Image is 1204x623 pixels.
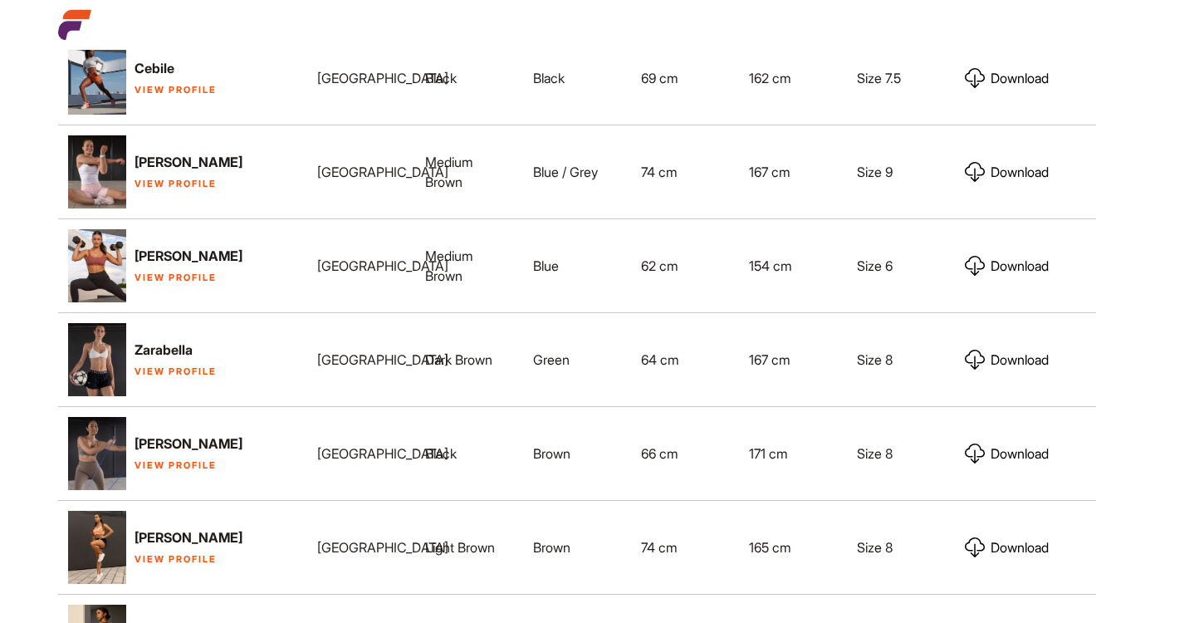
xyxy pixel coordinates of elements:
a: View Profile [135,178,217,189]
div: Size 8 [847,524,955,571]
div: Size 7.5 [847,55,955,101]
strong: Zarabella [135,341,193,358]
strong: Cebile [135,60,174,76]
img: download.svg [965,68,985,88]
div: 165 cm [739,524,847,571]
a: Download [965,537,1049,557]
div: 69 cm [631,55,739,101]
div: Black [415,430,523,477]
div: 154 cm [739,243,847,289]
a: View Profile [135,84,217,96]
div: Blue [523,243,631,289]
strong: [PERSON_NAME] [135,248,242,264]
img: 2 10 [68,510,126,585]
a: View Profile [135,272,217,283]
div: Light Brown [415,524,523,571]
div: Size 8 [847,430,955,477]
div: Medium Brown [415,233,523,299]
img: Untitled 3 [68,41,126,115]
div: [GEOGRAPHIC_DATA] [307,336,415,383]
div: Black [523,55,631,101]
div: Green [523,336,631,383]
div: Size 6 [847,243,955,289]
div: 167 cm [739,149,847,195]
div: [GEOGRAPHIC_DATA] [307,149,415,195]
img: download.svg [965,350,985,370]
img: download.svg [965,444,985,464]
div: [GEOGRAPHIC_DATA] [307,430,415,477]
div: Medium Brown [415,139,523,205]
div: [GEOGRAPHIC_DATA] [307,243,415,289]
strong: [PERSON_NAME] [135,154,242,170]
div: Dark Brown [415,336,523,383]
div: 171 cm [739,430,847,477]
div: Brown [523,524,631,571]
div: 162 cm [739,55,847,101]
a: Download [965,162,1049,182]
div: Brown [523,430,631,477]
div: 62 cm [631,243,739,289]
div: Size 8 [847,336,955,383]
strong: [PERSON_NAME] [135,435,242,452]
a: Download [965,256,1049,276]
div: Black [415,55,523,101]
img: cropped-aefm-brand-fav-22-square.png [58,8,91,42]
div: 66 cm [631,430,739,477]
div: Blue / Grey [523,149,631,195]
img: download.svg [965,256,985,276]
a: Download [965,68,1049,88]
div: Size 9 [847,149,955,195]
div: 64 cm [631,336,739,383]
a: View Profile [135,553,217,565]
div: [GEOGRAPHIC_DATA] [307,55,415,101]
img: download.svg [965,537,985,557]
img: download.svg [965,162,985,182]
a: View Profile [135,459,217,471]
div: 74 cm [631,524,739,571]
div: 74 cm [631,149,739,195]
a: Download [965,350,1049,370]
a: Download [965,444,1049,464]
div: [GEOGRAPHIC_DATA] [307,524,415,571]
strong: [PERSON_NAME] [135,529,242,546]
div: 167 cm [739,336,847,383]
a: View Profile [135,365,217,377]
